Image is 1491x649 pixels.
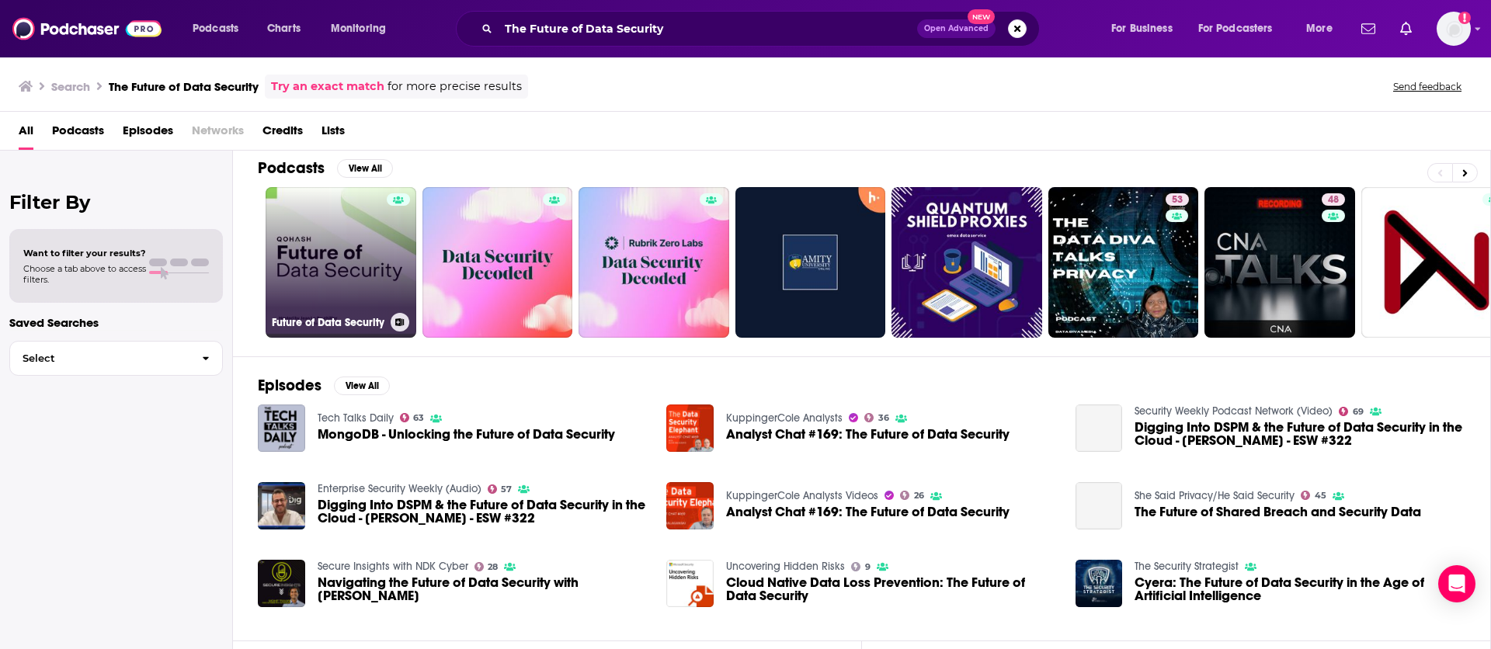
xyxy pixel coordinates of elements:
button: View All [334,377,390,395]
input: Search podcasts, credits, & more... [499,16,917,41]
button: Show profile menu [1437,12,1471,46]
button: open menu [320,16,406,41]
div: Open Intercom Messenger [1438,565,1475,602]
h2: Filter By [9,191,223,213]
a: Credits [262,118,303,150]
a: Analyst Chat #169: The Future of Data Security [726,505,1010,519]
button: Open AdvancedNew [917,19,996,38]
a: Show notifications dropdown [1394,16,1418,42]
img: Cloud Native Data Loss Prevention: The Future of Data Security [666,560,714,607]
span: Charts [267,18,301,40]
span: MongoDB - Unlocking the Future of Data Security [318,428,615,441]
p: Saved Searches [9,315,223,330]
div: Search podcasts, credits, & more... [471,11,1055,47]
span: 48 [1328,193,1339,208]
a: 28 [474,562,499,571]
span: New [968,9,996,24]
a: 45 [1301,491,1326,500]
span: For Podcasters [1198,18,1273,40]
a: Digging Into DSPM & the Future of Data Security in the Cloud - Dan Benjamin - ESW #322 [1076,404,1123,452]
a: Enterprise Security Weekly (Audio) [318,482,481,495]
a: She Said Privacy/He Said Security [1135,489,1295,502]
span: More [1306,18,1333,40]
img: Analyst Chat #169: The Future of Data Security [666,482,714,529]
a: EpisodesView All [258,376,390,395]
a: 53 [1048,187,1199,338]
img: MongoDB - Unlocking the Future of Data Security [258,404,305,452]
a: Cloud Native Data Loss Prevention: The Future of Data Security [726,576,1057,602]
span: 57 [501,486,512,493]
a: Show notifications dropdown [1355,16,1382,42]
a: 48 [1322,193,1345,206]
span: 9 [865,564,871,571]
span: Want to filter your results? [23,248,146,259]
a: 26 [900,491,924,500]
span: Logged in as kindrieri [1437,12,1471,46]
h3: Search [51,79,90,94]
a: 63 [400,413,425,422]
span: Open Advanced [924,25,989,33]
span: 63 [413,415,424,422]
span: For Business [1111,18,1173,40]
span: Networks [192,118,244,150]
img: Digging Into DSPM & the Future of Data Security in the Cloud - Dan Benjamin - ESW #322 [258,482,305,529]
a: Future of Data Security [266,187,416,338]
img: Cyera: The Future of Data Security in the Age of Artificial Intelligence [1076,560,1123,607]
span: Navigating the Future of Data Security with [PERSON_NAME] [318,576,648,602]
span: 45 [1315,492,1326,499]
a: Podchaser - Follow, Share and Rate Podcasts [12,14,162,43]
img: User Profile [1437,12,1471,46]
h2: Podcasts [258,158,325,178]
a: Uncovering Hidden Risks [726,560,845,573]
a: Lists [321,118,345,150]
img: Analyst Chat #169: The Future of Data Security [666,404,714,452]
a: 57 [488,484,513,494]
a: Digging Into DSPM & the Future of Data Security in the Cloud - Dan Benjamin - ESW #322 [1135,421,1465,447]
a: Cyera: The Future of Data Security in the Age of Artificial Intelligence [1135,576,1465,602]
span: 26 [914,492,924,499]
span: Podcasts [193,18,238,40]
a: Navigating the Future of Data Security with Mohit Tiwari [318,576,648,602]
button: open menu [182,16,259,41]
span: 28 [488,564,498,571]
a: 36 [864,413,889,422]
button: open menu [1100,16,1192,41]
svg: Add a profile image [1458,12,1471,24]
span: Monitoring [331,18,386,40]
a: KuppingerCole Analysts Videos [726,489,878,502]
a: Charts [257,16,310,41]
h3: The Future of Data Security [109,79,259,94]
span: for more precise results [388,78,522,95]
a: PodcastsView All [258,158,393,178]
a: Security Weekly Podcast Network (Video) [1135,404,1333,418]
span: 53 [1172,193,1183,208]
a: Analyst Chat #169: The Future of Data Security [726,428,1010,441]
button: open menu [1188,16,1295,41]
span: 69 [1353,408,1364,415]
span: Select [10,353,189,363]
a: Digging Into DSPM & the Future of Data Security in the Cloud - Dan Benjamin - ESW #322 [318,498,648,525]
button: View All [337,159,393,178]
h2: Episodes [258,376,321,395]
a: KuppingerCole Analysts [726,411,843,425]
button: open menu [1295,16,1352,41]
a: Secure Insights with NDK Cyber [318,560,468,573]
a: 48 [1204,187,1355,338]
a: Tech Talks Daily [318,411,394,425]
a: Podcasts [52,118,104,150]
a: The Future of Shared Breach and Security Data [1076,482,1123,529]
a: All [19,118,33,150]
a: The Future of Shared Breach and Security Data [1135,505,1421,519]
